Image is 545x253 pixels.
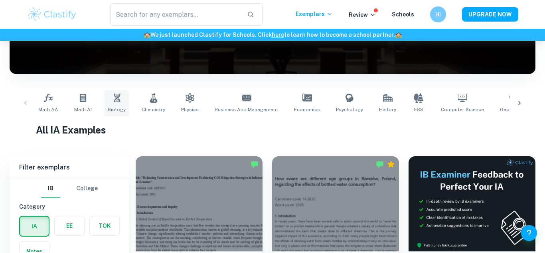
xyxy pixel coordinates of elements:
a: Schools [392,11,414,18]
span: Chemistry [142,106,165,113]
button: College [76,179,98,198]
div: Premium [387,160,395,168]
img: Clastify logo [27,6,77,22]
span: Math AA [38,106,58,113]
button: EE [55,216,84,235]
span: Business and Management [215,106,278,113]
button: HI [430,6,446,22]
h1: All IA Examples [36,123,509,137]
div: Filter type choice [41,179,98,198]
h6: Filter exemplars [10,156,129,179]
button: IA [20,217,49,236]
h6: Category [19,202,120,211]
p: Review [349,10,376,19]
a: here [272,32,284,38]
span: Psychology [336,106,363,113]
span: Geography [500,106,526,113]
button: TOK [90,216,119,235]
img: Marked [251,160,259,168]
span: ESS [414,106,423,113]
span: 🏫 [395,32,402,38]
span: History [379,106,396,113]
h6: HI [434,10,443,19]
button: Help and Feedback [521,225,537,241]
span: Computer Science [441,106,484,113]
button: UPGRADE NOW [462,7,518,22]
span: Economics [294,106,320,113]
p: Exemplars [296,10,333,18]
span: Physics [181,106,199,113]
span: 🏫 [144,32,150,38]
button: IB [41,179,60,198]
img: Thumbnail [409,156,535,251]
span: Biology [108,106,126,113]
img: Marked [376,160,384,168]
input: Search for any exemplars... [110,3,241,26]
h6: We just launched Clastify for Schools. Click to learn how to become a school partner. [2,30,543,39]
span: Math AI [74,106,92,113]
